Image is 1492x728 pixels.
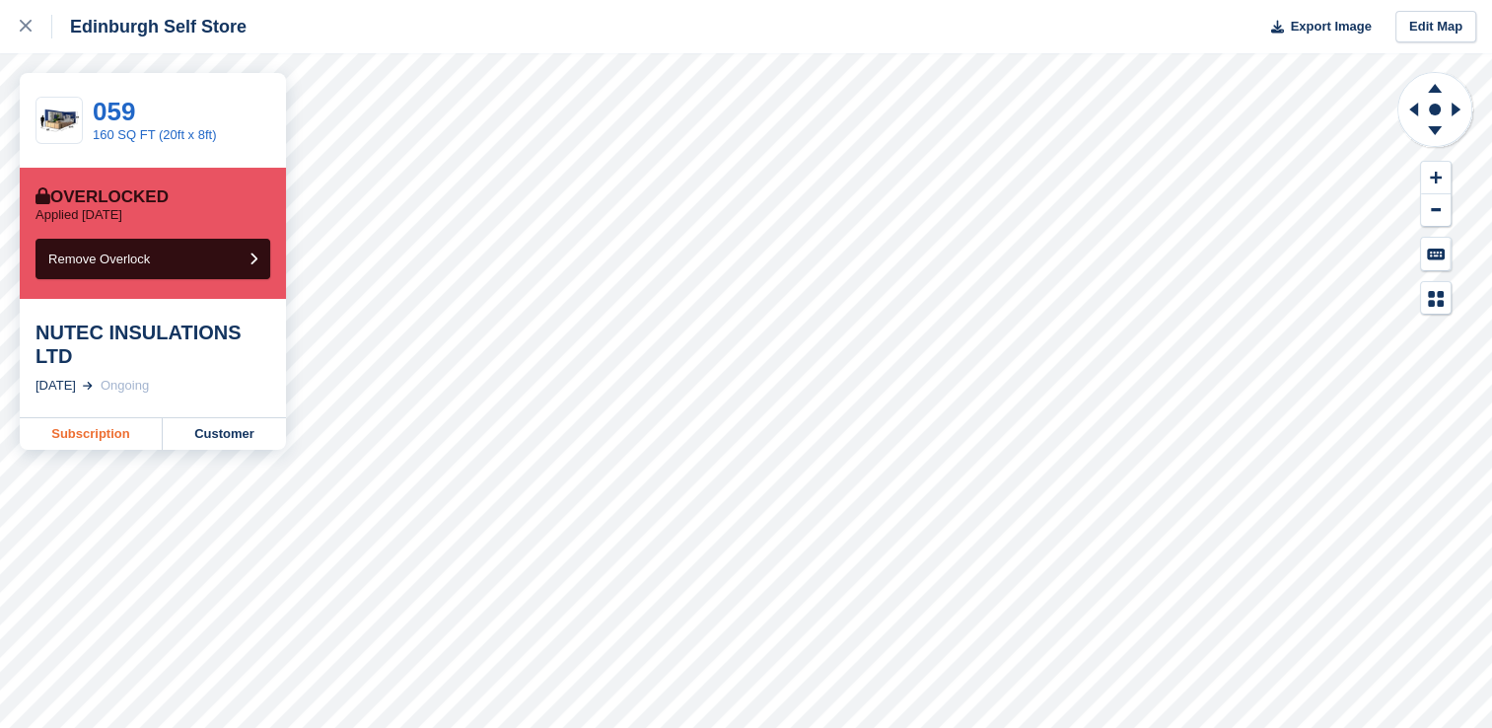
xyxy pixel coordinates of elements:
img: arrow-right-light-icn-cde0832a797a2874e46488d9cf13f60e5c3a73dbe684e267c42b8395dfbc2abf.svg [83,382,93,390]
span: Export Image [1290,17,1371,36]
a: 160 SQ FT (20ft x 8ft) [93,127,216,142]
a: 059 [93,97,135,126]
a: Edit Map [1395,11,1476,43]
div: Ongoing [101,376,149,396]
img: 20-ft-container%20(29).jpg [36,104,82,138]
button: Remove Overlock [36,239,270,279]
a: Customer [163,418,286,450]
div: NUTEC INSULATIONS LTD [36,321,270,368]
span: Remove Overlock [48,252,150,266]
div: [DATE] [36,376,76,396]
p: Applied [DATE] [36,207,122,223]
button: Export Image [1259,11,1372,43]
div: Edinburgh Self Store [52,15,247,38]
button: Zoom In [1421,162,1451,194]
button: Map Legend [1421,282,1451,315]
div: Overlocked [36,187,169,207]
button: Zoom Out [1421,194,1451,227]
button: Keyboard Shortcuts [1421,238,1451,270]
a: Subscription [20,418,163,450]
